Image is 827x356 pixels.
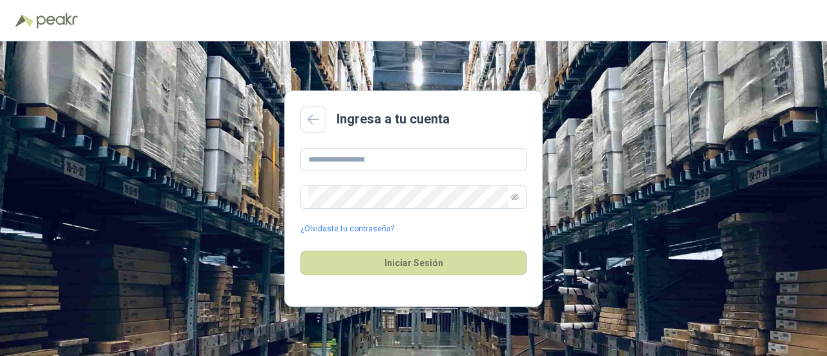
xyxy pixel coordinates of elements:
h2: Ingresa a tu cuenta [337,109,450,129]
span: eye-invisible [511,193,519,201]
img: Logo [16,14,34,27]
a: ¿Olvidaste tu contraseña? [300,223,394,235]
img: Peakr [36,13,78,28]
button: Iniciar Sesión [300,251,527,275]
